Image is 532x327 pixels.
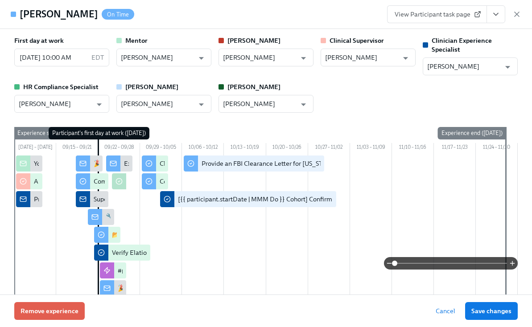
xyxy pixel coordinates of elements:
button: Open [399,51,412,65]
button: Save changes [465,302,518,320]
button: Open [194,51,208,65]
div: A New Hire is Cleared to Start [34,177,118,186]
div: #pt-onboarding-support [118,266,186,275]
div: 11/24 – 11/30 [476,143,518,154]
button: Remove experience [14,302,85,320]
strong: HR Compliance Specialist [23,83,99,91]
div: Complete our Welcome Survey [94,177,181,186]
button: View task page [487,5,505,23]
div: Compliance Onboarding: Week 2 [160,177,253,186]
div: Your new mentee is about to start onboarding! [34,159,165,168]
div: Excited to Connect – Your Mentor at Charlie Health! [124,159,270,168]
div: Experience start ([DATE]) [14,127,84,139]
span: Remove experience [21,307,78,315]
strong: Mentor [125,37,148,45]
div: Participant's first day at work ([DATE]) [49,127,149,139]
div: 11/10 – 11/16 [392,143,434,154]
strong: Clinical Supervisor [330,37,384,45]
strong: [PERSON_NAME] [125,83,178,91]
div: 09/22 – 09/28 [98,143,140,154]
div: Provide an FBI Clearance Letter for [US_STATE] [202,159,336,168]
div: 11/03 – 11/09 [350,143,392,154]
div: 🎉 Happy First Day at Charlie Health! [118,284,225,293]
span: View Participant task page [395,10,479,19]
h4: [PERSON_NAME] [20,8,98,21]
div: 10/13 – 10/19 [224,143,266,154]
div: 09/15 – 09/21 [56,143,98,154]
span: Save changes [471,307,511,315]
button: Open [501,60,515,74]
label: First day at work [14,36,64,45]
span: On Time [102,11,134,18]
strong: [PERSON_NAME] [227,83,280,91]
div: [{{ participant.startDate | MMM Do }} Cohort] Confirm Onboarding Completed [178,195,400,204]
div: 🔧 Set Up Core Applications [106,213,186,221]
div: 10/06 – 10/12 [182,143,224,154]
div: Verify Elation [112,248,150,257]
div: 📂 Elation (EHR) Setup [112,230,178,239]
div: 09/29 – 10/05 [140,143,182,154]
button: Open [297,51,310,65]
a: View Participant task page [387,5,487,23]
div: 10/27 – 11/02 [308,143,350,154]
button: Cancel [429,302,462,320]
div: 🎉 Welcome to Charlie Health! [94,159,183,168]
button: Open [297,98,310,111]
div: Experience end ([DATE]) [438,127,506,139]
button: Open [194,98,208,111]
strong: [PERSON_NAME] [227,37,280,45]
strong: Clinician Experience Specialist [432,37,492,53]
button: Open [92,98,106,111]
span: Cancel [436,307,455,315]
div: 11/17 – 11/23 [434,143,476,154]
div: Clinical Onboarding: Week 2 [160,159,240,168]
div: [DATE] – [DATE] [14,143,56,154]
div: Supervisor confirmed! [94,195,156,204]
p: EDT [91,53,104,62]
div: Primary Therapists cleared to start [34,195,132,204]
div: 10/20 – 10/26 [266,143,308,154]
